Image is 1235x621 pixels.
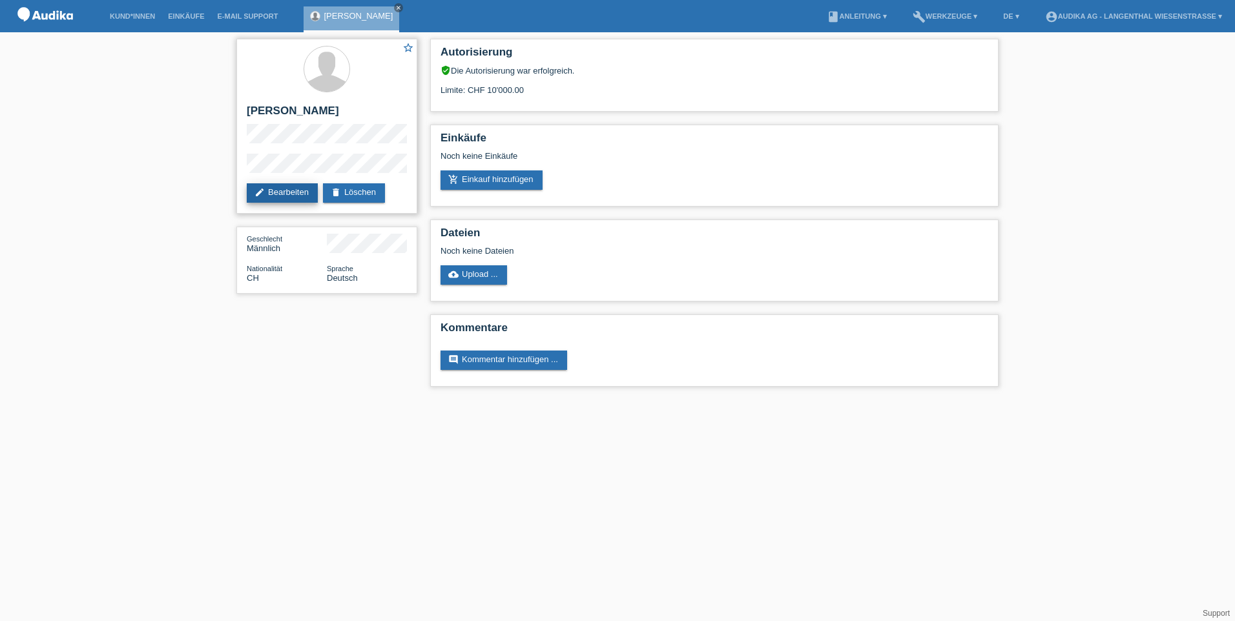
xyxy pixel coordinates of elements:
a: POS — MF Group [13,25,78,35]
i: cloud_upload [448,269,459,280]
span: Geschlecht [247,235,282,243]
a: Support [1203,609,1230,618]
h2: [PERSON_NAME] [247,105,407,124]
a: E-Mail Support [211,12,285,20]
i: account_circle [1045,10,1058,23]
i: add_shopping_cart [448,174,459,185]
span: Sprache [327,265,353,272]
a: star_border [402,42,414,56]
a: add_shopping_cartEinkauf hinzufügen [441,170,543,190]
a: deleteLöschen [323,183,385,203]
a: cloud_uploadUpload ... [441,265,507,285]
div: Noch keine Einkäufe [441,151,988,170]
span: Schweiz [247,273,259,283]
h2: Kommentare [441,321,988,341]
i: verified_user [441,65,451,76]
i: close [395,5,402,11]
i: build [913,10,926,23]
i: star_border [402,42,414,54]
span: Nationalität [247,265,282,272]
i: delete [331,187,341,198]
a: buildWerkzeuge ▾ [906,12,984,20]
span: Deutsch [327,273,358,283]
a: account_circleAudika AG - Langenthal Wiesenstrasse ▾ [1039,12,1229,20]
a: bookAnleitung ▾ [820,12,893,20]
a: close [394,3,403,12]
a: commentKommentar hinzufügen ... [441,351,567,370]
h2: Dateien [441,227,988,246]
h2: Einkäufe [441,132,988,151]
i: edit [254,187,265,198]
i: book [827,10,840,23]
h2: Autorisierung [441,46,988,65]
div: Die Autorisierung war erfolgreich. [441,65,988,76]
a: Kund*innen [103,12,161,20]
div: Limite: CHF 10'000.00 [441,76,988,95]
div: Noch keine Dateien [441,246,835,256]
div: Männlich [247,234,327,253]
a: Einkäufe [161,12,211,20]
a: DE ▾ [997,12,1025,20]
a: [PERSON_NAME] [324,11,393,21]
i: comment [448,354,459,365]
a: editBearbeiten [247,183,318,203]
